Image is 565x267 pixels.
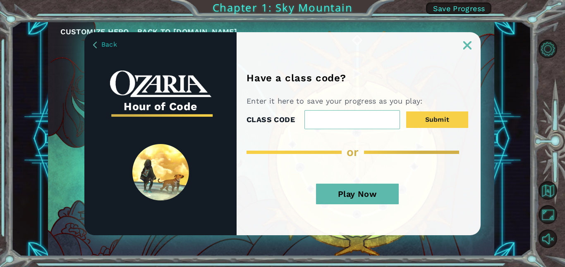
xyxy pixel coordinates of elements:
img: ExitButton_Dusk.png [463,41,472,50]
img: SpiritLandReveal.png [132,144,189,201]
h1: Have a class code? [247,72,349,84]
span: Back [101,40,117,48]
h3: Hour of Code [110,97,211,116]
img: BackArrow_Dusk.png [93,42,97,48]
span: or [347,145,359,159]
button: Play Now [316,184,399,204]
label: CLASS CODE [247,113,295,126]
button: Submit [406,111,468,128]
p: Enter it here to save your progress as you play: [247,96,426,106]
img: whiteOzariaWordmark.png [110,71,211,97]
